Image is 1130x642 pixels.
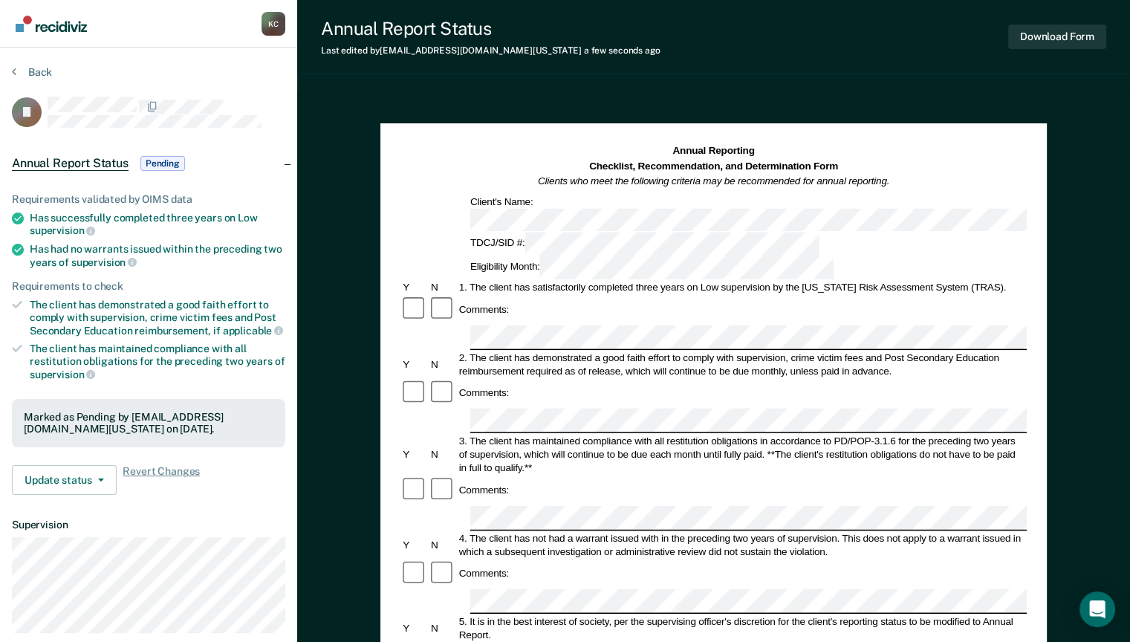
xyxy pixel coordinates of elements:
div: 4. The client has not had a warrant issued with in the preceding two years of supervision. This d... [457,531,1027,558]
div: TDCJ/SID #: [468,233,822,256]
div: N [429,622,457,635]
div: Comments: [457,484,511,497]
div: Has successfully completed three years on Low [30,212,285,237]
span: Revert Changes [123,465,200,495]
div: K C [262,12,285,36]
span: a few seconds ago [584,45,660,56]
div: Open Intercom Messenger [1079,591,1115,627]
button: Back [12,65,52,79]
div: Y [400,538,429,551]
span: Annual Report Status [12,156,129,171]
div: 1. The client has satisfactorily completed three years on Low supervision by the [US_STATE] Risk ... [457,281,1027,294]
div: Y [400,281,429,294]
div: 5. It is in the best interest of society, per the supervising officer's discretion for the client... [457,615,1027,642]
div: Comments: [457,567,511,580]
div: N [429,538,457,551]
div: N [429,281,457,294]
span: supervision [71,256,137,268]
div: Y [400,448,429,461]
div: The client has demonstrated a good faith effort to comply with supervision, crime victim fees and... [30,299,285,337]
div: Y [400,357,429,371]
div: Has had no warrants issued within the preceding two years of [30,243,285,268]
div: Comments: [457,386,511,400]
div: 2. The client has demonstrated a good faith effort to comply with supervision, crime victim fees ... [457,351,1027,377]
div: Comments: [457,303,511,317]
dt: Supervision [12,519,285,531]
span: applicable [223,325,283,337]
span: supervision [30,369,95,380]
button: Download Form [1008,25,1106,49]
strong: Annual Reporting [673,145,755,156]
div: N [429,448,457,461]
div: Requirements to check [12,280,285,293]
div: Marked as Pending by [EMAIL_ADDRESS][DOMAIN_NAME][US_STATE] on [DATE]. [24,411,273,436]
img: Recidiviz [16,16,87,32]
div: Annual Report Status [321,18,660,39]
span: supervision [30,224,95,236]
div: Requirements validated by OIMS data [12,193,285,206]
em: Clients who meet the following criteria may be recommended for annual reporting. [538,175,889,187]
div: N [429,357,457,371]
button: Update status [12,465,117,495]
button: Profile dropdown button [262,12,285,36]
div: The client has maintained compliance with all restitution obligations for the preceding two years of [30,343,285,380]
span: Pending [140,156,185,171]
div: Y [400,622,429,635]
strong: Checklist, Recommendation, and Determination Form [589,160,838,171]
div: 3. The client has maintained compliance with all restitution obligations in accordance to PD/POP-... [457,435,1027,475]
div: Last edited by [EMAIL_ADDRESS][DOMAIN_NAME][US_STATE] [321,45,660,56]
div: Eligibility Month: [468,256,837,280]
